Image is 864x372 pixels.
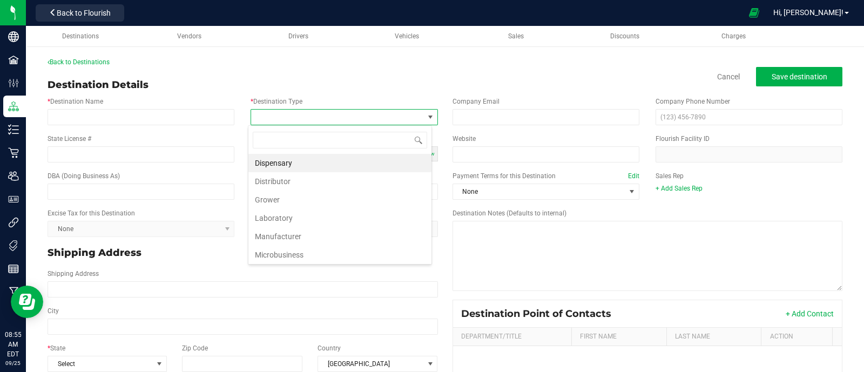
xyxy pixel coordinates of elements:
[656,185,703,192] a: + Add Sales Rep
[251,97,302,106] label: Destination Type
[248,246,431,264] li: Microbusiness
[48,97,103,106] label: Destination Name
[610,32,639,40] span: Discounts
[48,306,59,316] label: City
[453,134,476,144] label: Website
[36,4,124,22] button: Back to Flourish
[8,287,19,297] inline-svg: Manufacturing
[248,209,431,227] li: Laboratory
[48,269,99,279] label: Shipping Address
[571,328,666,346] th: First Name
[8,78,19,89] inline-svg: Configuration
[656,109,842,125] input: (123) 456-7890
[248,172,431,191] li: Distributor
[628,172,639,180] a: Edit
[8,263,19,274] inline-svg: Reports
[395,32,419,40] span: Vehicles
[772,72,827,81] span: Save destination
[453,208,566,218] label: Destination Notes (Defaults to internal)
[453,328,572,346] th: Department/Title
[5,330,21,359] p: 08:55 AM EDT
[8,124,19,135] inline-svg: Inventory
[453,184,625,199] span: None
[8,194,19,205] inline-svg: User Roles
[8,31,19,42] inline-svg: Company
[48,171,120,181] label: DBA (Doing Business As)
[57,9,111,17] span: Back to Flourish
[742,2,766,23] span: Open Ecommerce Menu
[8,147,19,158] inline-svg: Retail
[453,97,500,106] label: Company Email
[48,356,153,371] span: Select
[656,97,730,106] label: Company Phone Number
[8,171,19,181] inline-svg: Users
[721,32,746,40] span: Charges
[656,134,710,144] label: Flourish Facility ID
[248,227,431,246] li: Manufacturer
[5,359,21,367] p: 09/25
[288,32,308,40] span: Drivers
[48,208,135,218] label: Excise Tax for this Destination
[318,343,341,353] label: Country
[773,8,843,17] span: Hi, [PERSON_NAME]!
[11,286,43,318] iframe: Resource center
[453,171,639,181] label: Payment Terms for this Destination
[48,343,65,353] label: State
[48,78,148,92] div: Destination Details
[8,101,19,112] inline-svg: Distribution
[177,32,201,40] span: Vendors
[62,32,99,40] span: Destinations
[182,343,208,353] label: Zip Code
[666,328,761,346] th: Last Name
[461,308,619,320] div: Destination Point of Contacts
[248,154,431,172] li: Dispensary
[717,71,740,82] a: Cancel
[48,246,438,260] p: Shipping Address
[48,134,91,144] label: State License #
[248,191,431,209] li: Grower
[8,217,19,228] inline-svg: Integrations
[8,55,19,65] inline-svg: Facilities
[756,67,842,86] button: Save destination
[318,356,423,371] span: [GEOGRAPHIC_DATA]
[786,308,834,319] button: + Add Contact
[656,171,684,181] label: Sales Rep
[8,240,19,251] inline-svg: Tags
[48,58,110,66] a: Back to Destinations
[761,328,832,346] th: Action
[508,32,524,40] span: Sales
